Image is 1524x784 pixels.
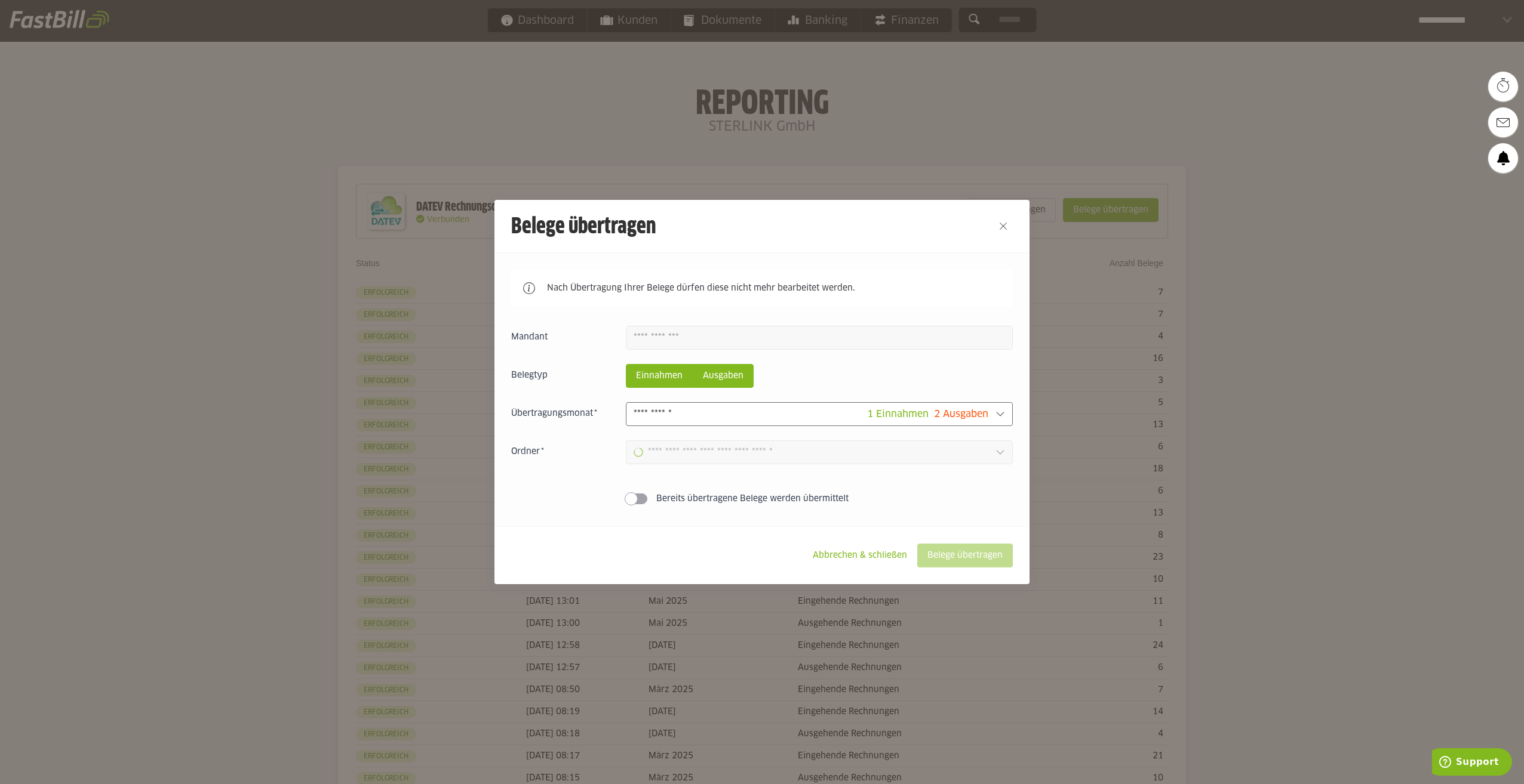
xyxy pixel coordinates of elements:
sl-button: Belege übertragen [917,544,1013,567]
sl-button: Abbrechen & schließen [803,544,917,567]
sl-radio-button: Einnahmen [626,364,693,388]
span: 2 Ausgaben [934,409,988,419]
span: 1 Einnahmen [867,409,929,419]
sl-radio-button: Ausgaben [693,364,754,388]
iframe: Öffnet ein Widget, in dem Sie weitere Informationen finden [1432,748,1512,778]
sl-switch: Bereits übertragene Belege werden übermittelt [511,493,1013,505]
